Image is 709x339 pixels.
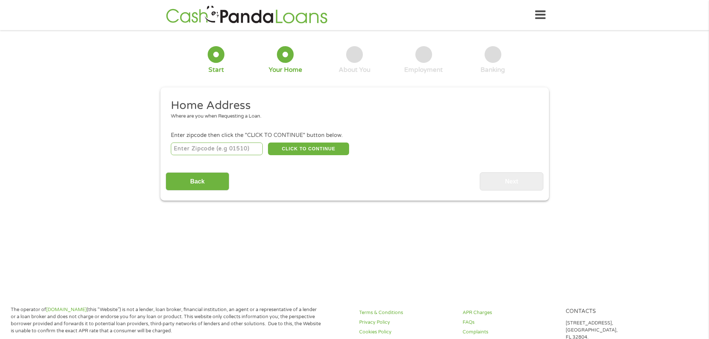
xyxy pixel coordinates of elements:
h2: Home Address [171,98,533,113]
a: Complaints [463,329,557,336]
a: [DOMAIN_NAME] [46,307,87,313]
div: Banking [480,66,505,74]
div: About You [339,66,370,74]
p: The operator of (this “Website”) is not a lender, loan broker, financial institution, an agent or... [11,306,321,335]
a: APR Charges [463,309,557,316]
h4: Contacts [566,308,660,315]
input: Back [166,172,229,191]
div: Enter zipcode then click the "CLICK TO CONTINUE" button below. [171,131,538,140]
a: Cookies Policy [359,329,454,336]
div: Where are you when Requesting a Loan. [171,113,533,120]
div: Start [208,66,224,74]
a: Privacy Policy [359,319,454,326]
a: FAQs [463,319,557,326]
input: Next [480,172,543,191]
input: Enter Zipcode (e.g 01510) [171,143,263,155]
a: Terms & Conditions [359,309,454,316]
div: Employment [404,66,443,74]
img: GetLoanNow Logo [164,4,330,26]
div: Your Home [269,66,302,74]
button: CLICK TO CONTINUE [268,143,349,155]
